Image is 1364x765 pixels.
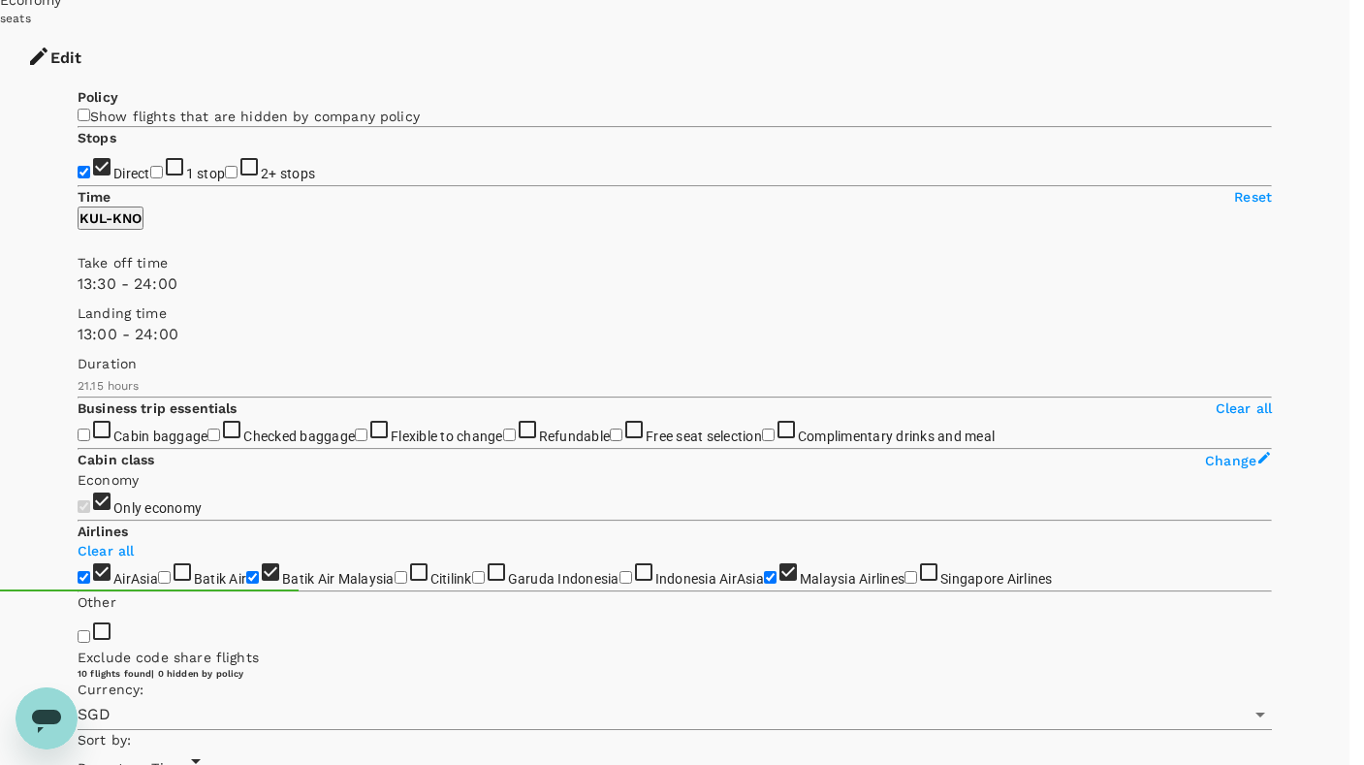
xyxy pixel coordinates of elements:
[78,325,178,343] span: 13:00 - 24:00
[539,429,611,444] span: Refundable
[798,429,995,444] span: Complimentary drinks and meal
[1234,187,1272,207] p: Reset
[78,541,1272,560] p: Clear all
[78,470,1272,490] p: Economy
[282,571,395,587] span: Batik Air Malaysia
[194,571,246,587] span: Batik Air
[78,274,177,293] span: 13:30 - 24:00
[800,571,904,587] span: Malaysia Airlines
[646,429,762,444] span: Free seat selection
[78,130,116,145] strong: Stops
[78,354,1272,373] p: Duration
[1205,453,1256,468] span: Change
[655,571,764,587] span: Indonesia AirAsia
[78,648,1272,667] p: Exclude code share flights
[940,571,1053,587] span: Singapore Airlines
[1247,701,1274,728] button: Open
[78,592,1272,612] p: Other
[113,500,202,516] span: Only economy
[78,379,140,393] span: 21.15 hours
[186,166,226,181] span: 1 stop
[16,687,78,749] iframe: Button to launch messaging window
[78,452,155,467] strong: Cabin class
[113,571,158,587] span: AirAsia
[261,166,315,181] span: 2+ stops
[430,571,472,587] span: Citilink
[113,429,207,444] span: Cabin baggage
[78,667,1272,680] div: 10 flights found | 0 hidden by policy
[113,166,150,181] span: Direct
[78,187,111,207] p: Time
[78,682,143,697] span: Currency :
[78,524,128,539] strong: Airlines
[78,732,131,748] span: Sort by :
[1216,398,1272,418] p: Clear all
[78,87,1272,107] p: Policy
[391,429,503,444] span: Flexible to change
[508,571,619,587] span: Garuda Indonesia
[90,107,420,126] p: Show flights that are hidden by company policy
[78,253,1272,272] p: Take off time
[79,208,142,228] p: KUL - KNO
[78,400,238,416] strong: Business trip essentials
[243,429,355,444] span: Checked baggage
[78,303,1272,323] p: Landing time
